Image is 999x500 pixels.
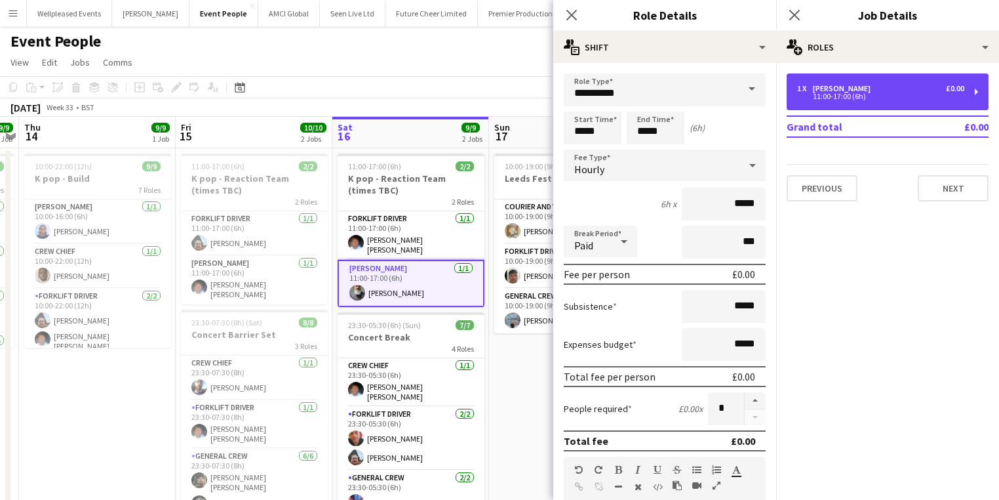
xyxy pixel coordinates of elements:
button: Premier Production [478,1,564,26]
app-card-role: Crew Chief1/123:30-07:30 (8h)[PERSON_NAME] [181,356,328,400]
span: 9/9 [142,161,161,171]
button: HTML Code [653,482,662,492]
app-card-role: [PERSON_NAME]1/110:00-16:00 (6h)[PERSON_NAME] [24,199,171,244]
a: Edit [37,54,62,71]
button: Previous [787,175,857,201]
app-card-role: General Crew1/110:00-19:00 (9h)[PERSON_NAME] [494,289,641,333]
h3: Role Details [553,7,776,24]
label: Subsistence [564,301,617,312]
div: Total fee [564,434,608,448]
app-card-role: Crew Chief1/110:00-22:00 (12h)[PERSON_NAME] [24,244,171,289]
button: Ordered List [712,465,721,475]
span: 23:30-07:30 (8h) (Sat) [191,318,262,327]
button: Bold [614,465,623,475]
button: Next [918,175,989,201]
span: 9/9 [151,123,170,133]
span: 2 Roles [295,197,317,207]
span: Paid [574,239,593,252]
span: 7 Roles [138,185,161,195]
div: [DATE] [10,101,41,114]
span: 23:30-05:30 (6h) (Sun) [348,320,421,330]
button: Clear Formatting [633,482,642,492]
span: 3 Roles [295,341,317,351]
app-card-role: Courier and Van1/110:00-19:00 (9h)[PERSON_NAME] [494,199,641,244]
div: 11:00-17:00 (6h) [797,93,964,100]
button: Text Color [732,465,741,475]
span: 2 Roles [452,197,474,207]
h3: K pop - Build [24,173,171,184]
span: 15 [179,129,191,144]
span: View [10,56,29,68]
button: Underline [653,465,662,475]
h3: Concert Barrier Set [181,329,328,341]
span: 10/10 [300,123,326,133]
h1: Event People [10,31,101,51]
span: 2/2 [456,161,474,171]
button: Unordered List [692,465,701,475]
span: Thu [24,121,41,133]
div: Total fee per person [564,370,656,383]
div: Shift [553,31,776,63]
div: 2 Jobs [301,134,326,144]
app-card-role: Forklift Driver1/110:00-19:00 (9h)[PERSON_NAME] [494,244,641,289]
span: 14 [22,129,41,144]
h3: Job Details [776,7,999,24]
span: 16 [336,129,353,144]
button: Future Cheer Limited [385,1,478,26]
span: 11:00-17:00 (6h) [191,161,245,171]
button: Insert video [692,480,701,491]
button: Event People [189,1,258,26]
span: Sun [494,121,510,133]
button: Increase [745,392,766,409]
span: 4 Roles [452,344,474,354]
h3: Leeds Fest - Charge Van [494,173,641,184]
app-job-card: 10:00-19:00 (9h)3/3Leeds Fest - Charge Van3 RolesCourier and Van1/110:00-19:00 (9h)[PERSON_NAME]F... [494,154,641,333]
button: Italic [633,465,642,475]
div: Roles [776,31,999,63]
span: 8/8 [299,318,317,327]
div: [PERSON_NAME] [813,84,876,93]
td: £0.00 [926,116,989,137]
div: BST [81,102,94,112]
button: Horizontal Line [614,482,623,492]
span: Sat [338,121,353,133]
app-job-card: 11:00-17:00 (6h)2/2K pop - Reaction Team (times TBC)2 RolesForklift Driver1/111:00-17:00 (6h)[PER... [338,154,484,307]
span: 9/9 [461,123,480,133]
div: £0.00 [731,434,755,448]
h3: K pop - Reaction Team (times TBC) [181,173,328,196]
span: Edit [42,56,57,68]
app-card-role: Forklift Driver1/111:00-17:00 (6h)[PERSON_NAME] [181,211,328,256]
button: Undo [574,465,583,475]
span: 11:00-17:00 (6h) [348,161,401,171]
span: 10:00-22:00 (12h) [35,161,92,171]
div: Fee per person [564,268,630,281]
span: Hourly [574,163,604,176]
app-card-role: Forklift Driver1/123:30-07:30 (8h)[PERSON_NAME] [PERSON_NAME] [181,400,328,449]
td: Grand total [787,116,926,137]
div: £0.00 [946,84,964,93]
button: [PERSON_NAME] [112,1,189,26]
button: Redo [594,465,603,475]
span: 17 [492,129,510,144]
app-card-role: [PERSON_NAME]1/111:00-17:00 (6h)[PERSON_NAME] [338,260,484,307]
button: Strikethrough [673,465,682,475]
button: AMCI Global [258,1,320,26]
app-job-card: 10:00-22:00 (12h)9/9K pop - Build7 Roles[PERSON_NAME]1/110:00-16:00 (6h)[PERSON_NAME]Crew Chief1/... [24,154,171,348]
app-card-role: Forklift Driver2/223:30-05:30 (6h)[PERSON_NAME][PERSON_NAME] [338,407,484,470]
app-card-role: Crew Chief1/123:30-05:30 (6h)[PERSON_NAME] [PERSON_NAME] [338,358,484,407]
span: Comms [103,56,132,68]
span: Fri [181,121,191,133]
span: 2/2 [299,161,317,171]
div: £0.00 x [678,403,703,415]
app-card-role: Forklift Driver1/111:00-17:00 (6h)[PERSON_NAME] [PERSON_NAME] [338,211,484,260]
span: 7/7 [456,320,474,330]
h3: K pop - Reaction Team (times TBC) [338,173,484,196]
div: 1 Job [152,134,169,144]
div: (6h) [690,122,705,134]
app-job-card: 11:00-17:00 (6h)2/2K pop - Reaction Team (times TBC)2 RolesForklift Driver1/111:00-17:00 (6h)[PER... [181,154,328,304]
button: Paste as plain text [673,480,682,491]
a: Comms [98,54,138,71]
